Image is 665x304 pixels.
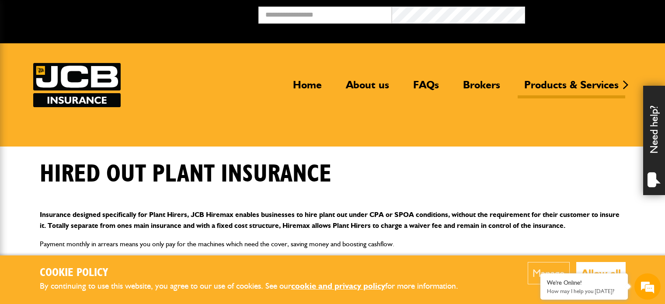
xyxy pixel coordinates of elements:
[40,160,331,189] h1: Hired out plant insurance
[291,281,385,291] a: cookie and privacy policy
[643,86,665,195] div: Need help?
[528,262,570,284] button: Manage
[547,279,621,287] div: We're Online!
[40,209,626,231] p: Insurance designed specifically for Plant Hirers, JCB Hiremax enables businesses to hire plant ou...
[40,238,626,250] p: Payment monthly in arrears means you only pay for the machines which need the cover, saving money...
[576,262,626,284] button: Allow all
[407,78,446,98] a: FAQs
[33,63,121,107] img: JCB Insurance Services logo
[40,280,473,293] p: By continuing to use this website, you agree to our use of cookies. See our for more information.
[547,288,621,294] p: How may I help you today?
[456,78,507,98] a: Brokers
[339,78,396,98] a: About us
[33,63,121,107] a: JCB Insurance Services
[518,78,625,98] a: Products & Services
[525,7,658,20] button: Broker Login
[286,78,328,98] a: Home
[40,266,473,280] h2: Cookie Policy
